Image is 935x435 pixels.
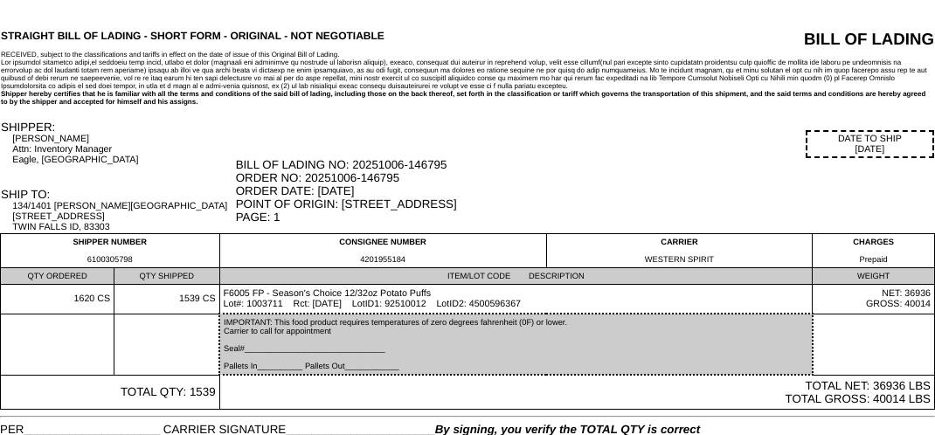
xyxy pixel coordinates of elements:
[219,234,546,268] td: CONSIGNEE NUMBER
[1,188,234,201] div: SHIP TO:
[551,255,808,264] div: WESTERN SPIRIT
[813,234,935,268] td: CHARGES
[219,285,813,314] td: F6005 FP - Season's Choice 12/32oz Potato Puffs Lot#: 1003711 Rct: [DATE] LotID1: 92510012 LotID2...
[4,255,216,264] div: 6100305798
[236,158,934,224] div: BILL OF LADING NO: 20251006-146795 ORDER NO: 20251006-146795 ORDER DATE: [DATE] POINT OF ORIGIN: ...
[546,234,812,268] td: CARRIER
[1,285,114,314] td: 1620 CS
[806,130,934,158] div: DATE TO SHIP [DATE]
[675,30,934,49] div: BILL OF LADING
[219,268,813,285] td: ITEM/LOT CODE DESCRIPTION
[224,255,543,264] div: 4201955184
[1,90,934,106] div: Shipper hereby certifies that he is familiar with all the terms and conditions of the said bill o...
[1,234,220,268] td: SHIPPER NUMBER
[12,134,233,165] div: [PERSON_NAME] Attn: Inventory Manager Eagle, [GEOGRAPHIC_DATA]
[1,268,114,285] td: QTY ORDERED
[1,121,234,134] div: SHIPPER:
[816,255,931,264] div: Prepaid
[219,314,813,375] td: IMPORTANT: This food product requires temperatures of zero degrees fahrenheit (0F) or lower. Carr...
[114,285,219,314] td: 1539 CS
[114,268,219,285] td: QTY SHIPPED
[813,268,935,285] td: WEIGHT
[1,375,220,410] td: TOTAL QTY: 1539
[12,201,233,232] div: 134/1401 [PERSON_NAME][GEOGRAPHIC_DATA] [STREET_ADDRESS] TWIN FALLS ID, 83303
[219,375,934,410] td: TOTAL NET: 36936 LBS TOTAL GROSS: 40014 LBS
[813,285,935,314] td: NET: 36936 GROSS: 40014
